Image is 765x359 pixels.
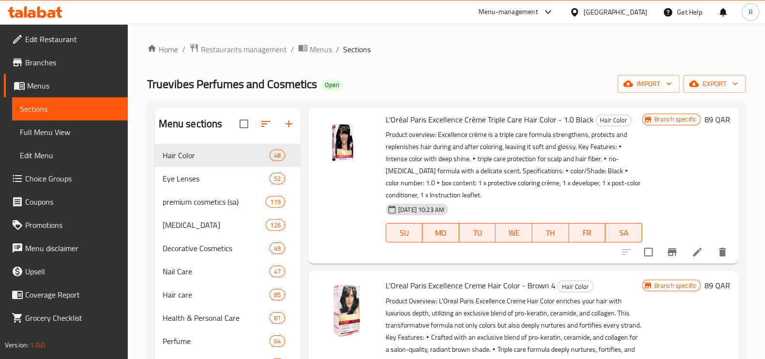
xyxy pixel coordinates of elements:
span: 126 [266,221,284,230]
span: MO [426,226,455,240]
span: 119 [266,197,284,207]
a: Choice Groups [4,167,128,190]
div: Decorative Cosmetics49 [155,237,300,260]
span: FR [573,226,602,240]
div: Health & Personal Care81 [155,306,300,329]
div: items [270,150,285,161]
h6: 89 QAR [705,279,730,292]
div: Hair Color48 [155,144,300,167]
div: items [270,335,285,347]
span: 48 [270,151,285,160]
button: WE [495,223,532,242]
span: Eye Lenses [163,173,270,184]
button: Add section [277,112,300,135]
a: Coverage Report [4,283,128,306]
div: Menu-management [479,6,538,18]
span: TU [463,226,492,240]
a: Edit Restaurant [4,28,128,51]
span: 81 [270,314,285,323]
div: Hair Color [557,281,593,292]
div: Eye Lenses52 [155,167,300,190]
button: MO [422,223,459,242]
div: Hair care85 [155,283,300,306]
span: R [748,7,752,17]
div: items [270,312,285,324]
span: Hair Color [163,150,270,161]
a: Promotions [4,213,128,237]
span: import [625,78,672,90]
div: Decorative Cosmetics [163,242,270,254]
span: Version: [5,339,29,351]
span: Upsell [25,266,120,277]
span: Sort sections [254,112,277,135]
nav: breadcrumb [147,43,746,56]
button: Branch-specific-item [660,240,684,264]
span: Select all sections [234,114,254,134]
div: premium cosmetics (sa)119 [155,190,300,213]
span: Coverage Report [25,289,120,300]
button: SU [386,223,422,242]
span: Menu disclaimer [25,242,120,254]
a: Menus [298,43,332,56]
h6: 89 QAR [705,113,730,126]
span: SU [390,226,419,240]
div: Hair Color [596,115,631,126]
a: Edit menu item [691,246,703,258]
button: SA [605,223,642,242]
div: items [266,219,285,231]
span: Open [321,81,343,89]
span: Hair care [163,289,270,300]
button: TH [532,223,569,242]
span: Promotions [25,219,120,231]
span: 1.0.0 [30,339,45,351]
h2: Menu sections [159,117,223,131]
div: Nail Care [163,266,270,277]
span: Truevibes Perfumes and Cosmetics [147,73,317,95]
a: Branches [4,51,128,74]
div: Nail Care47 [155,260,300,283]
a: Home [147,44,178,55]
button: import [617,75,679,93]
img: L'Oreal Paris Excellence Creme Hair Color - Brown 4 [316,279,378,341]
button: TU [459,223,496,242]
span: 64 [270,337,285,346]
span: Sections [343,44,371,55]
div: [GEOGRAPHIC_DATA] [584,7,647,17]
span: Branch specific [650,115,700,124]
div: items [266,196,285,208]
div: [MEDICAL_DATA]126 [155,213,300,237]
span: Select to update [638,242,659,262]
span: Full Menu View [20,126,120,138]
span: Branches [25,57,120,68]
li: / [336,44,339,55]
a: Full Menu View [12,120,128,144]
span: TH [536,226,565,240]
span: export [691,78,738,90]
span: Sections [20,103,120,115]
button: delete [711,240,734,264]
span: Grocery Checklist [25,312,120,324]
a: Menu disclaimer [4,237,128,260]
span: 49 [270,244,285,253]
button: FR [569,223,606,242]
div: Perfume64 [155,329,300,353]
span: Perfume [163,335,270,347]
div: Open [321,79,343,91]
span: 52 [270,174,285,183]
a: Sections [12,97,128,120]
span: Menus [310,44,332,55]
span: premium cosmetics (sa) [163,196,266,208]
div: items [270,173,285,184]
li: / [291,44,294,55]
span: L'Oréal Paris Excellence Crème Triple Care Hair Color - 1.0 Black [386,112,594,127]
img: L'Oréal Paris Excellence Crème Triple Care Hair Color - 1.0 Black [316,113,378,175]
a: Menus [4,74,128,97]
span: Health & Personal Care [163,312,270,324]
li: / [182,44,185,55]
span: Menus [27,80,120,91]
